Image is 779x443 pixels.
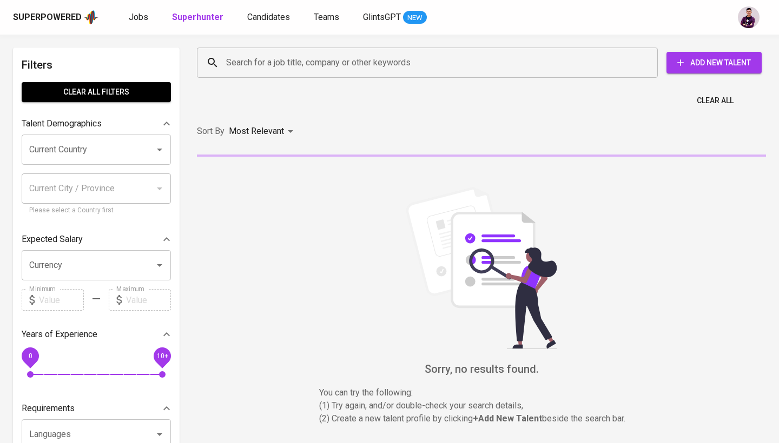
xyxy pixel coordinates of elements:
[247,12,290,22] span: Candidates
[314,12,339,22] span: Teams
[403,12,427,23] span: NEW
[473,413,542,424] b: + Add New Talent
[247,11,292,24] a: Candidates
[22,324,171,345] div: Years of Experience
[229,125,284,138] p: Most Relevant
[22,117,102,130] p: Talent Demographics
[22,56,171,73] h6: Filters
[30,85,162,99] span: Clear All filters
[319,386,644,399] p: You can try the following :
[152,142,167,157] button: Open
[22,229,171,250] div: Expected Salary
[126,289,171,311] input: Value
[84,9,98,25] img: app logo
[363,12,401,22] span: GlintsGPT
[28,352,32,360] span: 0
[675,56,753,70] span: Add New Talent
[22,233,83,246] p: Expected Salary
[697,94,734,108] span: Clear All
[13,9,98,25] a: Superpoweredapp logo
[400,187,563,349] img: file_searching.svg
[197,125,225,138] p: Sort By
[363,11,427,24] a: GlintsGPT NEW
[22,113,171,135] div: Talent Demographics
[666,52,762,73] button: Add New Talent
[156,352,168,360] span: 10+
[229,122,297,142] div: Most Relevant
[22,398,171,419] div: Requirements
[314,11,341,24] a: Teams
[738,6,760,28] img: erwin@glints.com
[129,11,150,24] a: Jobs
[22,328,97,341] p: Years of Experience
[152,427,167,442] button: Open
[172,12,223,22] b: Superhunter
[22,82,171,102] button: Clear All filters
[197,360,766,378] h6: Sorry, no results found.
[152,258,167,273] button: Open
[13,11,82,24] div: Superpowered
[692,91,738,111] button: Clear All
[39,289,84,311] input: Value
[29,205,163,216] p: Please select a Country first
[22,402,75,415] p: Requirements
[129,12,148,22] span: Jobs
[319,412,644,425] p: (2) Create a new talent profile by clicking beside the search bar.
[319,399,644,412] p: (1) Try again, and/or double-check your search details,
[172,11,226,24] a: Superhunter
